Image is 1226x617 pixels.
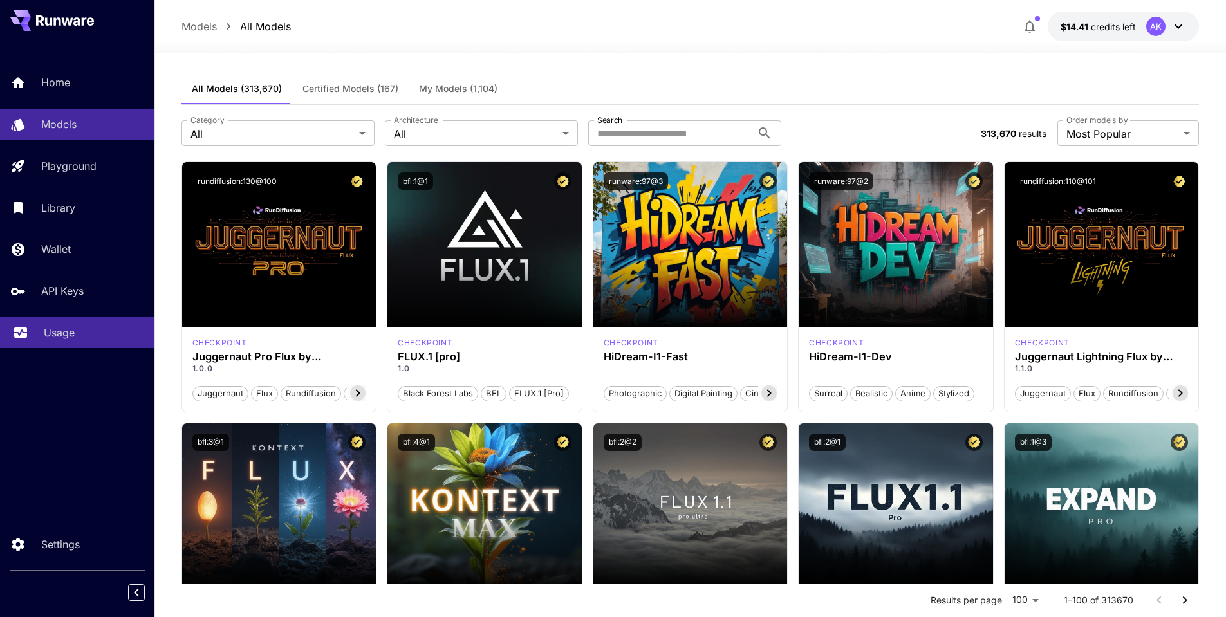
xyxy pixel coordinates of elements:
[41,75,70,90] p: Home
[741,387,789,400] span: Cinematic
[810,387,847,400] span: Surreal
[1048,12,1199,41] button: $14.40602AK
[398,172,433,190] button: bfl:1@1
[509,385,569,401] button: FLUX.1 [pro]
[41,116,77,132] p: Models
[809,385,848,401] button: Surreal
[398,337,452,349] div: fluxpro
[398,385,478,401] button: Black Forest Labs
[1091,21,1136,32] span: credits left
[759,172,777,190] button: Certified Model – Vetted for best performance and includes a commercial license.
[965,172,983,190] button: Certified Model – Vetted for best performance and includes a commercial license.
[1007,591,1043,609] div: 100
[934,387,974,400] span: Stylized
[895,385,931,401] button: Anime
[394,115,438,125] label: Architecture
[192,83,282,95] span: All Models (313,670)
[931,594,1002,607] p: Results per page
[281,385,341,401] button: rundiffusion
[128,584,145,601] button: Collapse sidebar
[604,337,658,349] p: checkpoint
[348,172,366,190] button: Certified Model – Vetted for best performance and includes a commercial license.
[1146,17,1166,36] div: AK
[809,434,846,451] button: bfl:2@1
[181,19,291,34] nav: breadcrumb
[192,337,247,349] div: FLUX.1 D
[809,351,983,363] h3: HiDream-I1-Dev
[1166,385,1205,401] button: schnell
[1066,115,1128,125] label: Order models by
[965,434,983,451] button: Certified Model – Vetted for best performance and includes a commercial license.
[41,158,97,174] p: Playground
[809,172,873,190] button: runware:97@2
[604,434,642,451] button: bfl:2@2
[44,325,75,340] p: Usage
[1171,434,1188,451] button: Certified Model – Vetted for best performance and includes a commercial license.
[1066,126,1178,142] span: Most Popular
[809,337,864,349] p: checkpoint
[669,385,738,401] button: Digital Painting
[1015,434,1052,451] button: bfl:1@3
[190,126,354,142] span: All
[240,19,291,34] a: All Models
[1167,387,1205,400] span: schnell
[604,387,666,400] span: Photographic
[851,387,892,400] span: Realistic
[344,387,367,400] span: pro
[348,434,366,451] button: Certified Model – Vetted for best performance and includes a commercial license.
[1015,351,1189,363] h3: Juggernaut Lightning Flux by RunDiffusion
[1015,172,1101,190] button: rundiffusion:110@101
[1061,20,1136,33] div: $14.40602
[398,363,571,374] p: 1.0
[41,537,80,552] p: Settings
[281,387,340,400] span: rundiffusion
[481,387,506,400] span: BFL
[1015,337,1070,349] p: checkpoint
[481,385,506,401] button: BFL
[41,241,71,257] p: Wallet
[190,115,225,125] label: Category
[896,387,930,400] span: Anime
[419,83,497,95] span: My Models (1,104)
[41,200,75,216] p: Library
[604,172,668,190] button: runware:97@3
[41,283,84,299] p: API Keys
[252,387,277,400] span: flux
[1064,594,1133,607] p: 1–100 of 313670
[1061,21,1091,32] span: $14.41
[1172,587,1198,613] button: Go to next page
[604,385,667,401] button: Photographic
[604,351,777,363] h3: HiDream-I1-Fast
[1074,387,1100,400] span: flux
[192,172,282,190] button: rundiffusion:130@100
[1016,387,1070,400] span: juggernaut
[1103,385,1164,401] button: rundiffusion
[398,387,478,400] span: Black Forest Labs
[1019,128,1046,139] span: results
[192,434,229,451] button: bfl:3@1
[192,385,248,401] button: juggernaut
[302,83,398,95] span: Certified Models (167)
[192,337,247,349] p: checkpoint
[394,126,557,142] span: All
[192,351,366,363] h3: Juggernaut Pro Flux by RunDiffusion
[181,19,217,34] a: Models
[554,172,571,190] button: Certified Model – Vetted for best performance and includes a commercial license.
[1171,172,1188,190] button: Certified Model – Vetted for best performance and includes a commercial license.
[981,128,1016,139] span: 313,670
[554,434,571,451] button: Certified Model – Vetted for best performance and includes a commercial license.
[192,363,366,374] p: 1.0.0
[398,337,452,349] p: checkpoint
[1015,363,1189,374] p: 1.1.0
[344,385,367,401] button: pro
[398,351,571,363] h3: FLUX.1 [pro]
[597,115,622,125] label: Search
[850,385,893,401] button: Realistic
